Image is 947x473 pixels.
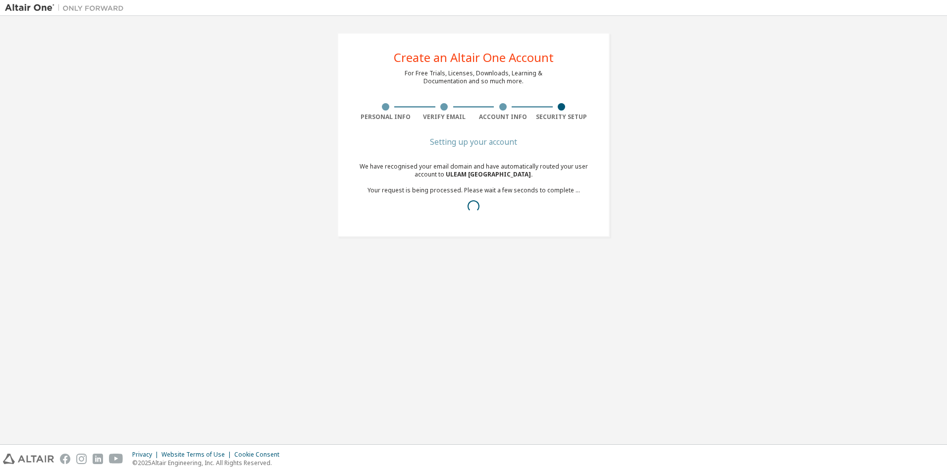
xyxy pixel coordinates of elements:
[532,113,591,121] div: Security Setup
[356,163,591,218] div: We have recognised your email domain and have automatically routed your user account to Your requ...
[415,113,474,121] div: Verify Email
[234,451,285,459] div: Cookie Consent
[76,454,87,464] img: instagram.svg
[109,454,123,464] img: youtube.svg
[132,451,161,459] div: Privacy
[161,451,234,459] div: Website Terms of Use
[473,113,532,121] div: Account Info
[60,454,70,464] img: facebook.svg
[132,459,285,467] p: © 2025 Altair Engineering, Inc. All Rights Reserved.
[93,454,103,464] img: linkedin.svg
[356,139,591,145] div: Setting up your account
[394,52,554,63] div: Create an Altair One Account
[5,3,129,13] img: Altair One
[446,170,533,178] span: ULEAM [GEOGRAPHIC_DATA] .
[405,69,542,85] div: For Free Trials, Licenses, Downloads, Learning & Documentation and so much more.
[356,113,415,121] div: Personal Info
[3,454,54,464] img: altair_logo.svg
